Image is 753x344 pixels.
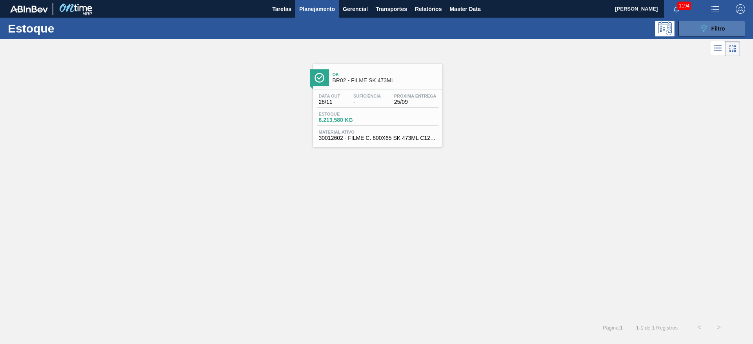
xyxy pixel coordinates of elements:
span: Próxima Entrega [394,94,437,98]
span: Suficiência [353,94,381,98]
span: Tarefas [272,4,291,14]
span: Ok [333,72,438,77]
div: Visão em Lista [711,41,725,56]
span: 30012602 - FILME C. 800X65 SK 473ML C12 429 [319,135,437,141]
span: Master Data [449,4,480,14]
img: userActions [711,4,720,14]
span: Filtro [711,25,725,32]
span: 6.213,580 KG [319,117,374,123]
span: Página : 1 [603,325,623,331]
span: Relatórios [415,4,442,14]
span: BR02 - FILME SK 473ML [333,78,438,83]
span: 1 - 1 de 1 Registros [635,325,678,331]
button: > [709,318,729,337]
h1: Estoque [8,24,125,33]
button: < [689,318,709,337]
div: Visão em Cards [725,41,740,56]
span: Planejamento [299,4,335,14]
span: Material ativo [319,130,437,134]
button: Notificações [664,4,689,14]
button: Filtro [678,21,745,36]
img: Logout [736,4,745,14]
img: Ícone [315,73,324,83]
span: 25/09 [394,99,437,105]
a: ÍconeOkBR02 - FILME SK 473MLData out28/11Suficiência-Próxima Entrega25/09Estoque6.213,580 KGMater... [307,58,446,147]
span: Data out [319,94,340,98]
span: Gerencial [343,4,368,14]
img: TNhmsLtSVTkK8tSr43FrP2fwEKptu5GPRR3wAAAABJRU5ErkJggg== [10,5,48,13]
span: Estoque [319,112,374,116]
span: - [353,99,381,105]
span: 1194 [677,2,691,10]
div: Pogramando: nenhum usuário selecionado [655,21,675,36]
span: Transportes [376,4,407,14]
span: 28/11 [319,99,340,105]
